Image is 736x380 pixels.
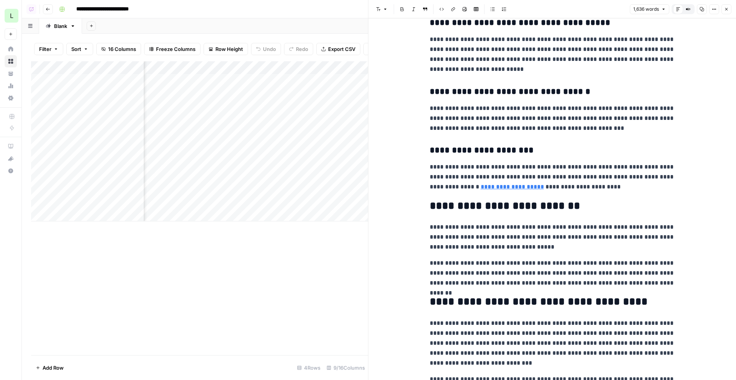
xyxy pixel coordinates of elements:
[5,80,17,92] a: Usage
[5,6,17,25] button: Workspace: Lily's AirCraft
[5,55,17,67] a: Browse
[5,92,17,104] a: Settings
[54,22,67,30] div: Blank
[316,43,360,55] button: Export CSV
[263,45,276,53] span: Undo
[5,43,17,55] a: Home
[39,18,82,34] a: Blank
[5,165,17,177] button: Help + Support
[5,67,17,80] a: Your Data
[10,11,13,20] span: L
[324,362,368,374] div: 9/16 Columns
[5,140,17,152] a: AirOps Academy
[5,152,17,165] button: What's new?
[71,45,81,53] span: Sort
[328,45,355,53] span: Export CSV
[204,43,248,55] button: Row Height
[144,43,200,55] button: Freeze Columns
[294,362,324,374] div: 4 Rows
[34,43,63,55] button: Filter
[108,45,136,53] span: 16 Columns
[31,362,68,374] button: Add Row
[251,43,281,55] button: Undo
[66,43,93,55] button: Sort
[296,45,308,53] span: Redo
[43,364,64,372] span: Add Row
[630,4,669,14] button: 1,636 words
[39,45,51,53] span: Filter
[284,43,313,55] button: Redo
[633,6,659,13] span: 1,636 words
[5,153,16,164] div: What's new?
[215,45,243,53] span: Row Height
[96,43,141,55] button: 16 Columns
[156,45,195,53] span: Freeze Columns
